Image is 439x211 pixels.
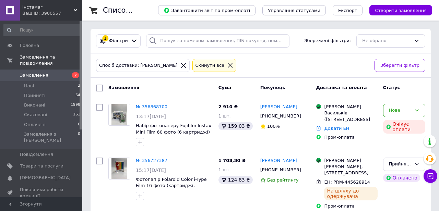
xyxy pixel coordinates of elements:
span: Прийняті [24,92,45,99]
button: Зберегти фільтр [375,59,425,72]
span: Інстамаг [22,4,74,10]
span: Фільтри [109,38,128,44]
a: Фото товару [108,104,130,126]
button: Чат з покупцем [424,169,437,183]
span: 1 шт. [218,113,231,119]
a: Створити замовлення [363,8,432,13]
a: [PERSON_NAME] [260,158,297,164]
span: 1 708,80 ₴ [218,158,246,163]
button: Завантажити звіт по пром-оплаті [158,5,256,15]
a: Фото товару [108,158,130,179]
input: Пошук за номером замовлення, ПІБ покупця, номером телефону, Email, номером накладної [146,34,289,48]
div: Не обрано [362,37,411,45]
div: Васильків ([STREET_ADDRESS] [324,110,377,122]
div: [PERSON_NAME] [324,104,377,110]
button: Створити замовлення [369,5,432,15]
div: Очікує оплати [383,120,425,134]
a: Набір фотопаперу Fujifilm Instax Mini Film 60 фото (6 картриджі) 2026+ фотоплівка для Instax Mini [136,123,211,147]
span: Оплачені [24,122,46,128]
span: Управління статусами [268,8,320,13]
span: Експорт [338,8,357,13]
span: 0 [78,122,80,128]
span: Збережені фільтри: [304,38,351,44]
a: № 356868700 [136,104,167,109]
div: 1 [102,35,108,41]
span: Створити замовлення [375,8,427,13]
div: 159.03 ₴ [218,122,253,130]
div: Прийнято [389,161,411,168]
span: Статус [383,85,400,90]
span: [DEMOGRAPHIC_DATA] [20,175,71,181]
img: Фото товару [111,104,128,125]
a: № 356727387 [136,158,167,163]
a: [PERSON_NAME] [260,104,297,110]
div: [PHONE_NUMBER] [259,165,302,174]
span: Замовлення [108,85,139,90]
button: Експорт [333,5,363,15]
span: 13:17[DATE] [136,114,166,119]
span: 64 [75,92,80,99]
span: Без рейтингу [267,177,299,183]
a: Фотопапір Polaroid Color i-Type Film 16 фото (картриджі, фотоплівка, касети) [136,177,207,195]
img: Фото товару [111,158,128,179]
div: Спосіб доставки: [PERSON_NAME] [98,62,179,69]
span: 2 [78,83,80,89]
span: Товари та послуги [20,163,63,169]
span: ЕН: PRM-445628914 [324,179,370,185]
span: Зберегти фільтр [380,62,419,69]
span: Покупець [260,85,285,90]
span: 1599 [71,102,80,108]
div: Нове [389,107,411,114]
span: Замовлення з [PERSON_NAME] [24,131,78,144]
span: Завантажити звіт по пром-оплаті [164,7,250,13]
span: Доставка та оплата [316,85,367,90]
div: Пром-оплата [324,134,377,140]
span: 100% [267,124,280,129]
h1: Список замовлень [103,6,173,14]
div: Оплачено [383,174,420,182]
span: 1 шт. [218,167,231,172]
span: Головна [20,42,39,49]
div: На шляху до одержувача [324,187,377,200]
span: Повідомлення [20,151,53,158]
span: 2 910 ₴ [218,104,238,109]
div: [PERSON_NAME], [STREET_ADDRESS] [324,164,377,176]
span: 161 [73,112,80,118]
span: Виконані [24,102,45,108]
a: Додати ЕН [324,126,349,131]
span: 2 [72,72,79,78]
button: Управління статусами [262,5,326,15]
span: Показники роботи компанії [20,187,63,199]
div: 124.83 ₴ [218,176,253,184]
input: Пошук [3,24,81,36]
div: Пром-оплата [324,203,377,209]
span: 15:17[DATE] [136,167,166,173]
span: Замовлення та повідомлення [20,54,82,66]
div: [PHONE_NUMBER] [259,112,302,121]
span: 0 [78,131,80,144]
div: [PERSON_NAME] [324,158,377,164]
div: Ваш ID: 3900557 [22,10,82,16]
span: Cума [218,85,231,90]
div: Cкинути все [194,62,226,69]
span: Нові [24,83,34,89]
span: Скасовані [24,112,47,118]
span: Замовлення [20,72,48,78]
